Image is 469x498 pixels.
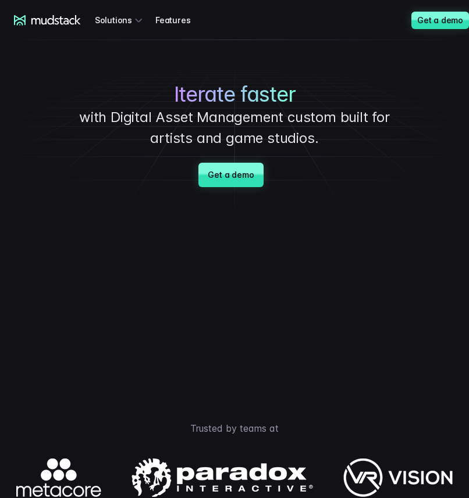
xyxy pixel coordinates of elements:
img: Logos of companies using mudstack. [16,458,453,497]
a: Get a demo [411,12,469,29]
a: Features [155,9,204,31]
a: mudstack logo [14,15,81,26]
div: Solutions [95,9,146,31]
span: Iterate faster [174,82,296,107]
a: Get a demo [198,163,263,187]
p: with Digital Asset Management custom built for artists and game studios. [77,107,392,149]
